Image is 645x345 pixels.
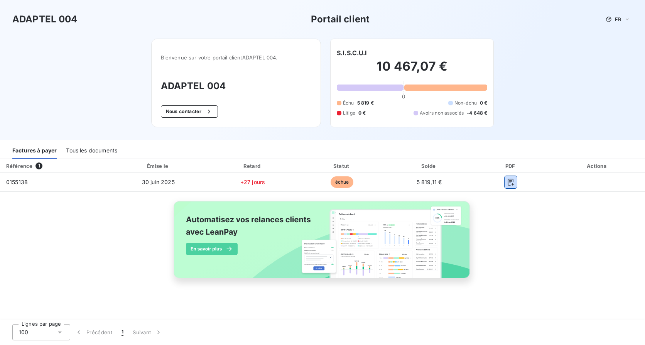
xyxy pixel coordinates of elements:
span: Avoirs non associés [420,110,464,117]
div: Émise le [111,162,206,170]
span: Litige [343,110,355,117]
button: Précédent [70,324,117,340]
h3: ADAPTEL 004 [161,79,311,93]
div: Référence [6,163,32,169]
span: 1 [122,328,123,336]
span: FR [615,16,621,22]
span: Non-échu [454,100,477,107]
div: Solde [388,162,471,170]
div: PDF [474,162,548,170]
div: Retard [209,162,296,170]
img: banner [167,196,478,291]
span: -4 648 € [467,110,487,117]
h2: 10 467,07 € [337,59,487,82]
span: 5 819 € [357,100,374,107]
span: 0 [402,93,405,100]
div: Statut [299,162,385,170]
h3: ADAPTEL 004 [12,12,78,26]
h6: S.I.S.C.U.I [337,48,367,57]
div: Tous les documents [66,143,117,159]
h3: Portail client [311,12,370,26]
span: 0 € [480,100,487,107]
button: 1 [117,324,128,340]
button: Suivant [128,324,167,340]
span: 30 juin 2025 [142,179,175,185]
span: 5 819,11 € [417,179,442,185]
div: Factures à payer [12,143,57,159]
span: 0155138 [6,179,28,185]
span: Bienvenue sur votre portail client ADAPTEL 004 . [161,54,311,61]
button: Nous contacter [161,105,218,118]
span: 1 [35,162,42,169]
span: Échu [343,100,354,107]
span: 0 € [358,110,366,117]
div: Actions [551,162,643,170]
span: +27 jours [240,179,265,185]
span: 100 [19,328,28,336]
span: échue [331,176,354,188]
